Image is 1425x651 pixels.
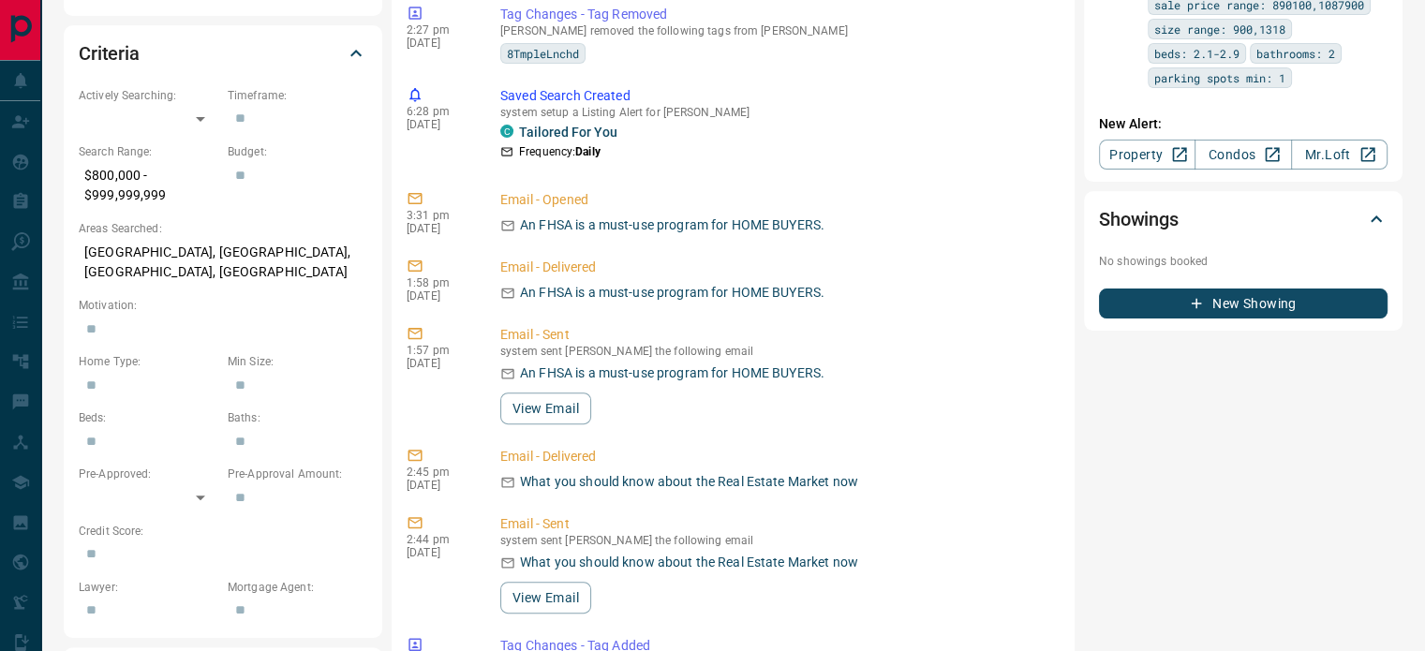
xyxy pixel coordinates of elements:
p: Beds: [79,409,218,426]
p: Pre-Approval Amount: [228,466,367,482]
p: An FHSA is a must-use program for HOME BUYERS. [520,283,824,303]
p: Email - Delivered [500,258,1052,277]
p: Email - Sent [500,514,1052,534]
p: [DATE] [407,289,472,303]
span: bathrooms: 2 [1256,44,1335,63]
p: Search Range: [79,143,218,160]
p: No showings booked [1099,253,1388,270]
p: Saved Search Created [500,86,1052,106]
p: [DATE] [407,357,472,370]
p: 1:57 pm [407,344,472,357]
p: 2:45 pm [407,466,472,479]
div: Showings [1099,197,1388,242]
p: Tag Changes - Tag Removed [500,5,1052,24]
p: Frequency: [519,143,601,160]
p: An FHSA is a must-use program for HOME BUYERS. [520,215,824,235]
p: Min Size: [228,353,367,370]
p: Motivation: [79,297,367,314]
p: Mortgage Agent: [228,579,367,596]
button: View Email [500,582,591,614]
p: Actively Searching: [79,87,218,104]
p: [DATE] [407,479,472,492]
p: [PERSON_NAME] removed the following tags from [PERSON_NAME] [500,24,1052,37]
a: Condos [1195,140,1291,170]
p: Baths: [228,409,367,426]
p: Credit Score: [79,523,367,540]
p: 6:28 pm [407,105,472,118]
p: system sent [PERSON_NAME] the following email [500,345,1052,358]
p: 2:44 pm [407,533,472,546]
p: $800,000 - $999,999,999 [79,160,218,211]
div: Criteria [79,31,367,76]
a: Property [1099,140,1195,170]
p: New Alert: [1099,114,1388,134]
p: [DATE] [407,37,472,50]
a: Mr.Loft [1291,140,1388,170]
p: Timeframe: [228,87,367,104]
p: An FHSA is a must-use program for HOME BUYERS. [520,363,824,383]
p: Email - Delivered [500,447,1052,466]
p: [DATE] [407,546,472,559]
p: [DATE] [407,222,472,235]
span: parking spots min: 1 [1154,68,1285,87]
span: 8TmpleLnchd [507,44,579,63]
p: 1:58 pm [407,276,472,289]
p: [GEOGRAPHIC_DATA], [GEOGRAPHIC_DATA], [GEOGRAPHIC_DATA], [GEOGRAPHIC_DATA] [79,237,367,288]
p: Email - Sent [500,325,1052,345]
strong: Daily [575,145,601,158]
p: 2:27 pm [407,23,472,37]
button: New Showing [1099,289,1388,318]
p: Lawyer: [79,579,218,596]
p: Home Type: [79,353,218,370]
p: 3:31 pm [407,209,472,222]
span: beds: 2.1-2.9 [1154,44,1239,63]
button: View Email [500,392,591,424]
h2: Showings [1099,204,1179,234]
p: [DATE] [407,118,472,131]
h2: Criteria [79,38,140,68]
div: condos.ca [500,125,513,138]
p: What you should know about the Real Estate Market now [520,553,858,572]
p: system setup a Listing Alert for [PERSON_NAME] [500,106,1052,119]
p: Budget: [228,143,367,160]
span: size range: 900,1318 [1154,20,1285,38]
p: Pre-Approved: [79,466,218,482]
p: Email - Opened [500,190,1052,210]
p: Areas Searched: [79,220,367,237]
p: What you should know about the Real Estate Market now [520,472,858,492]
p: system sent [PERSON_NAME] the following email [500,534,1052,547]
a: Tailored For You [519,125,617,140]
